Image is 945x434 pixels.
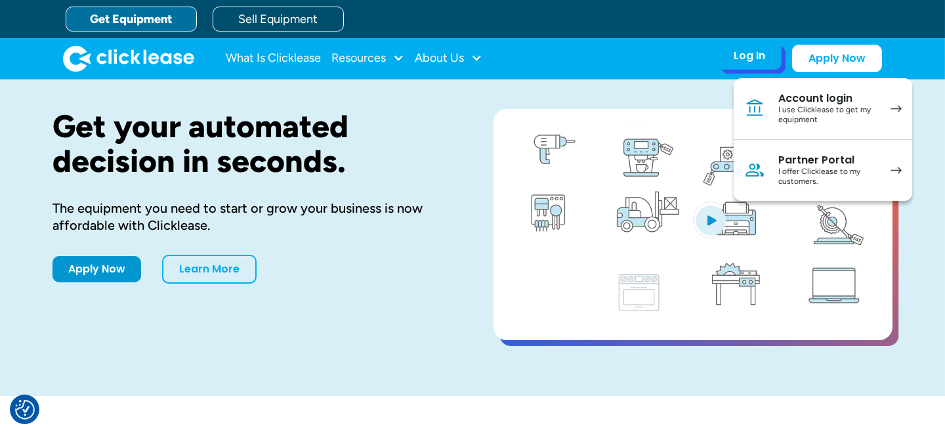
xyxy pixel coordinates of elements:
[693,202,728,238] img: Blue play button logo on a light blue circular background
[213,7,344,32] a: Sell Equipment
[63,45,194,72] a: home
[891,167,902,174] img: arrow
[52,256,141,282] a: Apply Now
[792,45,882,72] a: Apply Now
[15,400,35,420] img: Revisit consent button
[734,78,912,140] a: Account loginI use Clicklease to get my equipment
[891,105,902,112] img: arrow
[415,45,482,72] div: About Us
[734,49,765,62] div: Log In
[226,45,321,72] a: What Is Clicklease
[744,98,765,119] img: Bank icon
[778,154,877,167] div: Partner Portal
[66,7,197,32] a: Get Equipment
[63,45,194,72] img: Clicklease logo
[778,105,877,125] div: I use Clicklease to get my equipment
[52,109,451,179] h1: Get your automated decision in seconds.
[493,109,892,340] a: open lightbox
[15,400,35,420] button: Consent Preferences
[744,160,765,181] img: Person icon
[52,200,451,234] div: The equipment you need to start or grow your business is now affordable with Clicklease.
[734,140,912,201] a: Partner PortalI offer Clicklease to my customers.
[331,45,404,72] div: Resources
[778,167,877,187] div: I offer Clicklease to my customers.
[778,92,877,105] div: Account login
[734,78,912,201] nav: Log In
[162,255,257,284] a: Learn More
